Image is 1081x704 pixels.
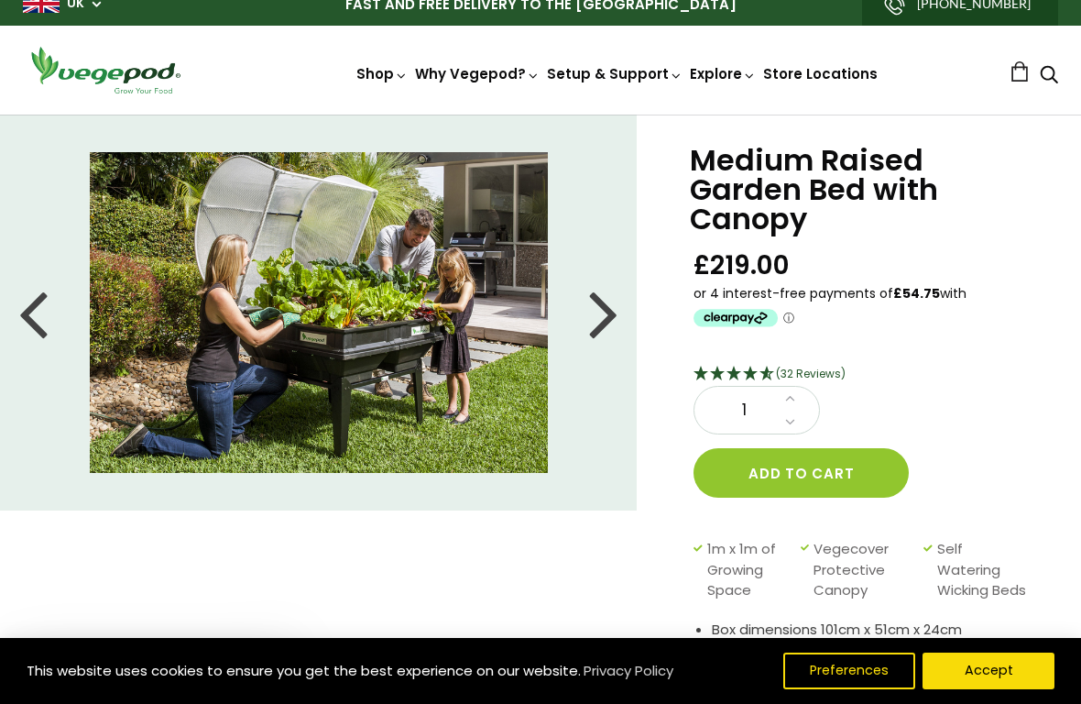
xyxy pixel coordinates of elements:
span: £219.00 [693,248,790,282]
span: This website uses cookies to ensure you get the best experience on our website. [27,661,581,680]
span: 1m x 1m of Growing Space [707,539,792,601]
li: Box dimensions 101cm x 51cm x 24cm [712,620,1035,641]
span: Self Watering Wicking Beds [937,539,1026,601]
img: Vegepod [23,44,188,96]
a: Explore [690,64,756,83]
a: Search [1040,67,1058,86]
a: Setup & Support [547,64,682,83]
a: Decrease quantity by 1 [780,411,801,434]
button: Add to cart [693,448,909,498]
a: Shop [356,64,408,83]
a: Increase quantity by 1 [780,387,801,411]
a: Privacy Policy (opens in a new tab) [581,654,676,687]
a: Why Vegepod? [415,64,540,83]
span: 4.66 Stars - 32 Reviews [776,366,846,381]
button: Preferences [783,653,915,689]
div: 4.66 Stars - 32 Reviews [693,363,1035,387]
a: Store Locations [763,64,878,83]
span: Vegecover Protective Canopy [813,539,914,601]
img: Medium Raised Garden Bed with Canopy [90,152,548,473]
button: Accept [923,653,1054,689]
h1: Medium Raised Garden Bed with Canopy [690,146,1035,234]
span: 1 [713,399,775,423]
